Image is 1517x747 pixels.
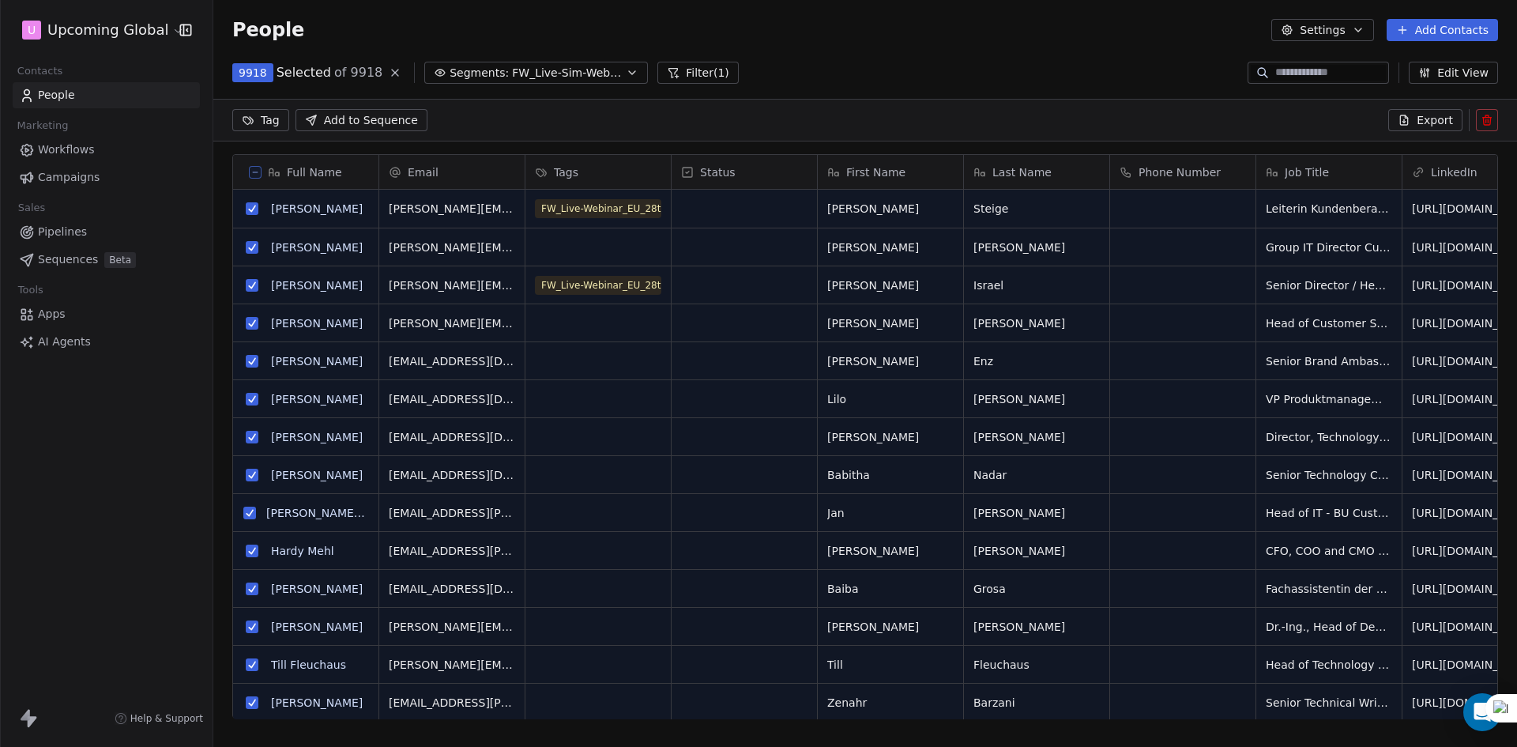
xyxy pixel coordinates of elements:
[1266,240,1392,255] span: Group IT Director Customer Hub & Common Analytics
[973,391,1100,407] span: [PERSON_NAME]
[1387,19,1498,41] button: Add Contacts
[1417,112,1453,128] span: Export
[38,141,95,158] span: Workflows
[973,201,1100,217] span: Steige
[389,201,515,217] span: [PERSON_NAME][EMAIL_ADDRESS][PERSON_NAME][DOMAIN_NAME]
[973,657,1100,673] span: Fleuchaus
[266,507,403,519] a: [PERSON_NAME]-Hitpass
[11,196,52,220] span: Sales
[271,241,363,254] a: [PERSON_NAME]
[973,695,1100,711] span: Barzani
[115,712,203,725] a: Help & Support
[1256,155,1402,189] div: Job Title
[1266,353,1392,369] span: Senior Brand Ambassador - Samsung IT & Mobile bei BLU Die Agentur GmbH
[1285,164,1329,180] span: Job Title
[512,65,623,81] span: FW_Live-Sim-Webinar-25 Sept'25 -[GEOGRAPHIC_DATA] [GEOGRAPHIC_DATA]
[13,329,200,355] a: AI Agents
[271,658,346,671] a: Till Fleuchaus
[973,315,1100,331] span: [PERSON_NAME]
[1271,19,1373,41] button: Settings
[1266,467,1392,483] span: Senior Technology Consultant
[1388,109,1462,131] button: Export
[334,63,382,82] span: of 9918
[271,393,363,406] a: [PERSON_NAME]
[973,543,1100,559] span: [PERSON_NAME]
[13,247,200,273] a: SequencesBeta
[38,224,87,240] span: Pipelines
[10,114,75,138] span: Marketing
[13,301,200,327] a: Apps
[1266,429,1392,445] span: Director, Technology Solutions
[389,581,515,597] span: [EMAIL_ADDRESS][DOMAIN_NAME]
[818,155,963,189] div: First Name
[554,164,578,180] span: Tags
[295,109,427,131] button: Add to Sequence
[827,695,954,711] span: Zenahr
[271,696,363,709] a: [PERSON_NAME]
[525,155,671,189] div: Tags
[827,353,954,369] span: [PERSON_NAME]
[827,240,954,255] span: [PERSON_NAME]
[408,164,439,180] span: Email
[535,199,661,218] span: FW_Live-Webinar_EU_28thAugust'25
[846,164,905,180] span: First Name
[973,467,1100,483] span: Nadar
[379,155,525,189] div: Email
[233,190,379,719] div: grid
[389,391,515,407] span: [EMAIL_ADDRESS][DOMAIN_NAME]
[992,164,1052,180] span: Last Name
[13,137,200,163] a: Workflows
[827,581,954,597] span: Baiba
[450,65,509,81] span: Segments:
[10,59,70,83] span: Contacts
[535,276,661,295] span: FW_Live-Webinar_EU_28thAugust'25
[38,306,66,323] span: Apps
[13,219,200,245] a: Pipelines
[11,278,50,302] span: Tools
[1110,155,1255,189] div: Phone Number
[271,583,363,595] a: [PERSON_NAME]
[1409,62,1498,84] button: Edit View
[271,279,363,292] a: [PERSON_NAME]
[973,240,1100,255] span: [PERSON_NAME]
[973,277,1100,293] span: Israel
[700,164,736,180] span: Status
[13,82,200,108] a: People
[389,240,515,255] span: [PERSON_NAME][EMAIL_ADDRESS][PERSON_NAME][DOMAIN_NAME]
[232,63,273,82] button: 9918
[657,62,739,84] button: Filter(1)
[1266,391,1392,407] span: VP Produktmanagement Crossborder & Customer Solutions
[277,63,331,82] span: Selected
[389,315,515,331] span: [PERSON_NAME][EMAIL_ADDRESS][PERSON_NAME][DOMAIN_NAME]
[271,317,363,330] a: [PERSON_NAME]
[1266,581,1392,597] span: Fachassistentin der Geschäftsleitung COO Finanzvertriebe / Vorstand Tecis FDL AG
[38,169,100,186] span: Campaigns
[389,353,515,369] span: [EMAIL_ADDRESS][DOMAIN_NAME]
[827,505,954,521] span: Jan
[1266,657,1392,673] span: Head of Technology Development
[1266,543,1392,559] span: CFO, COO and CMO Product Business (since [DATE])
[271,355,363,368] a: [PERSON_NAME]
[964,155,1109,189] div: Last Name
[104,252,136,268] span: Beta
[1266,315,1392,331] span: Head of Customer Services - Airport IT
[827,277,954,293] span: [PERSON_NAME]
[973,581,1100,597] span: Grosa
[1266,619,1392,635] span: Dr.-Ing., Head of Department 3.6 "Explosion Protection in Sensor Technology and Instrumentation"
[232,109,289,131] button: Tag
[233,155,378,189] div: Full Name
[324,112,418,128] span: Add to Sequence
[827,657,954,673] span: Till
[261,112,280,128] span: Tag
[973,505,1100,521] span: [PERSON_NAME]
[827,543,954,559] span: [PERSON_NAME]
[827,315,954,331] span: [PERSON_NAME]
[1266,695,1392,711] span: Senior Technical Writer
[389,695,515,711] span: [EMAIL_ADDRESS][PERSON_NAME][DOMAIN_NAME]
[232,18,304,42] span: People
[827,467,954,483] span: Babitha
[672,155,817,189] div: Status
[271,621,363,633] a: [PERSON_NAME]
[271,469,363,481] a: [PERSON_NAME]
[38,334,91,350] span: AI Agents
